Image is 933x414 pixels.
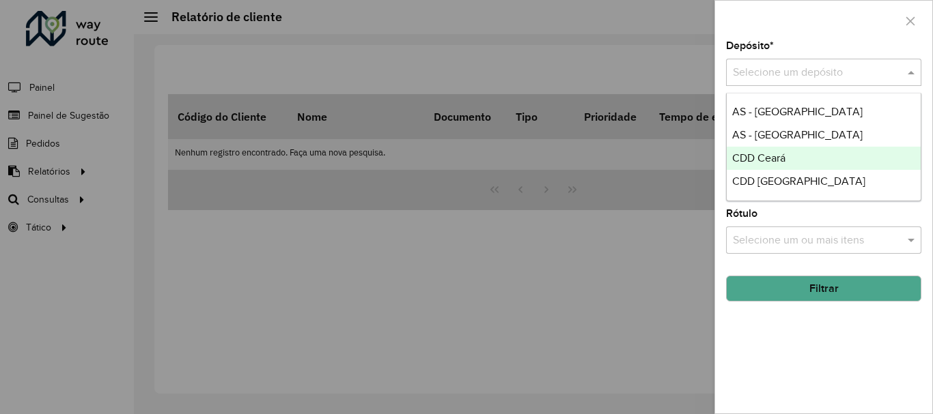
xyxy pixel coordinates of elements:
[732,106,863,117] span: AS - [GEOGRAPHIC_DATA]
[732,175,865,187] span: CDD [GEOGRAPHIC_DATA]
[726,38,774,54] label: Depósito
[732,129,863,141] span: AS - [GEOGRAPHIC_DATA]
[726,205,757,222] label: Rótulo
[726,93,921,201] ng-dropdown-panel: Options list
[732,152,785,164] span: CDD Ceará
[726,276,921,301] button: Filtrar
